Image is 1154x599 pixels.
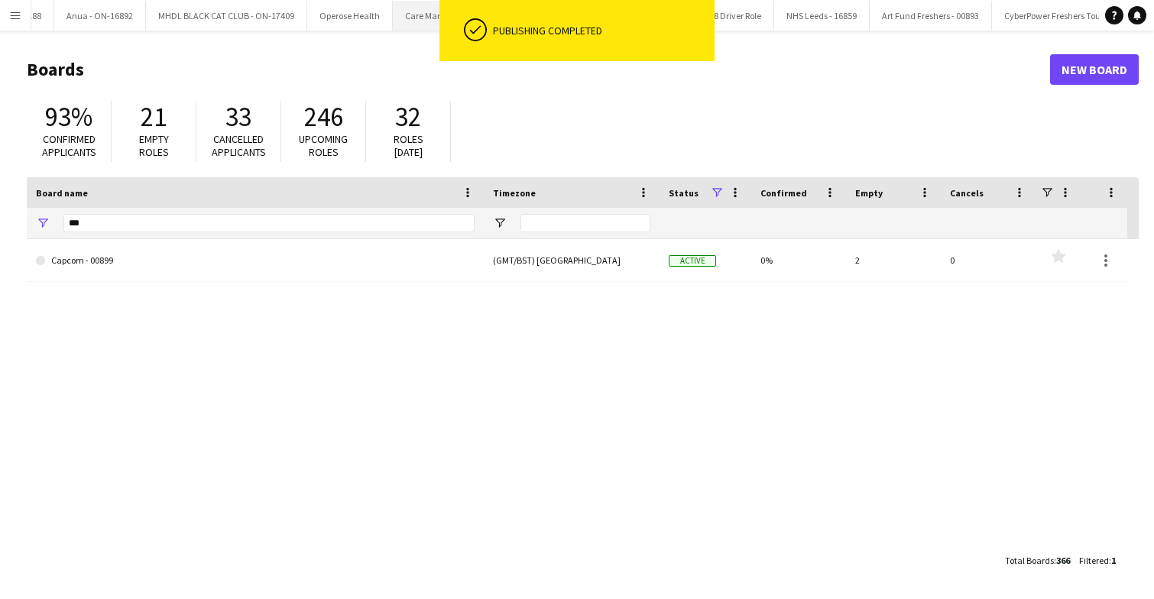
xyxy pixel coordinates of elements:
div: Publishing completed [493,24,708,37]
span: Total Boards [1005,555,1054,566]
div: 0% [751,239,846,281]
a: Capcom - 00899 [36,239,475,282]
span: Upcoming roles [299,132,348,159]
button: Operose Health [307,1,393,31]
button: Open Filter Menu [36,216,50,230]
span: 366 [1056,555,1070,566]
div: : [1079,546,1116,575]
button: NHS Leeds - 16859 [774,1,870,31]
div: : [1005,546,1070,575]
span: 21 [141,100,167,134]
span: Confirmed applicants [42,132,96,159]
span: 93% [45,100,92,134]
span: Empty roles [139,132,169,159]
span: Active [669,255,716,267]
button: CyberPower Freshers Tour - 00901 [992,1,1146,31]
h1: Boards [27,58,1050,81]
span: Filtered [1079,555,1109,566]
button: MHDL BLACK CAT CLUB - ON-17409 [146,1,307,31]
button: Art Fund Freshers - 00893 [870,1,992,31]
span: Status [669,187,699,199]
span: Cancels [950,187,984,199]
span: Board name [36,187,88,199]
div: (GMT/BST) [GEOGRAPHIC_DATA] [484,239,660,281]
input: Timezone Filter Input [520,214,650,232]
div: 0 [941,239,1036,281]
span: 32 [395,100,421,134]
span: 33 [225,100,251,134]
button: Open Filter Menu [493,216,507,230]
span: Empty [855,187,883,199]
button: Anua - ON-16892 [54,1,146,31]
span: Timezone [493,187,536,199]
span: 1 [1111,555,1116,566]
span: 246 [304,100,343,134]
input: Board name Filter Input [63,214,475,232]
div: 2 [846,239,941,281]
button: Care Mark - ON-17113 [393,1,503,31]
span: Cancelled applicants [212,132,266,159]
span: Roles [DATE] [394,132,423,159]
span: Confirmed [760,187,807,199]
a: New Board [1050,54,1139,85]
